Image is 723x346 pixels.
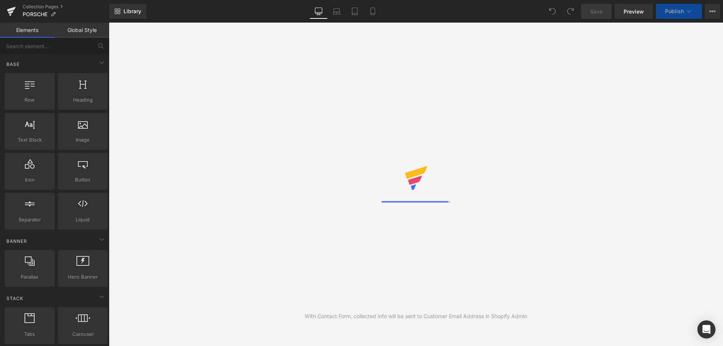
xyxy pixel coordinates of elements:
span: Button [60,176,105,184]
span: Image [60,136,105,144]
a: New Library [109,4,146,19]
span: Publish [665,8,684,14]
span: Library [124,8,141,15]
span: Separator [7,216,52,224]
a: Mobile [364,4,382,19]
button: Redo [563,4,578,19]
span: Stack [6,295,24,302]
a: Collection Pages [23,4,109,10]
span: Parallax [7,273,52,281]
a: Laptop [328,4,346,19]
span: PORSCHE [23,11,47,17]
a: Tablet [346,4,364,19]
span: Tabs [7,330,52,338]
span: Carousel [60,330,105,338]
span: Row [7,96,52,104]
a: Desktop [310,4,328,19]
span: Liquid [60,216,105,224]
span: Banner [6,238,28,245]
a: Preview [615,4,653,19]
button: Publish [656,4,702,19]
span: Preview [624,8,644,15]
div: Open Intercom Messenger [697,320,715,338]
span: Text Block [7,136,52,144]
button: More [705,4,720,19]
span: Heading [60,96,105,104]
span: Icon [7,176,52,184]
div: With Contact Form, collected info will be sent to Customer Email Address in Shopify Admin [305,312,527,320]
span: Save [590,8,602,15]
span: Base [6,61,20,68]
button: Undo [545,4,560,19]
span: Hero Banner [60,273,105,281]
a: Global Style [55,23,109,38]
